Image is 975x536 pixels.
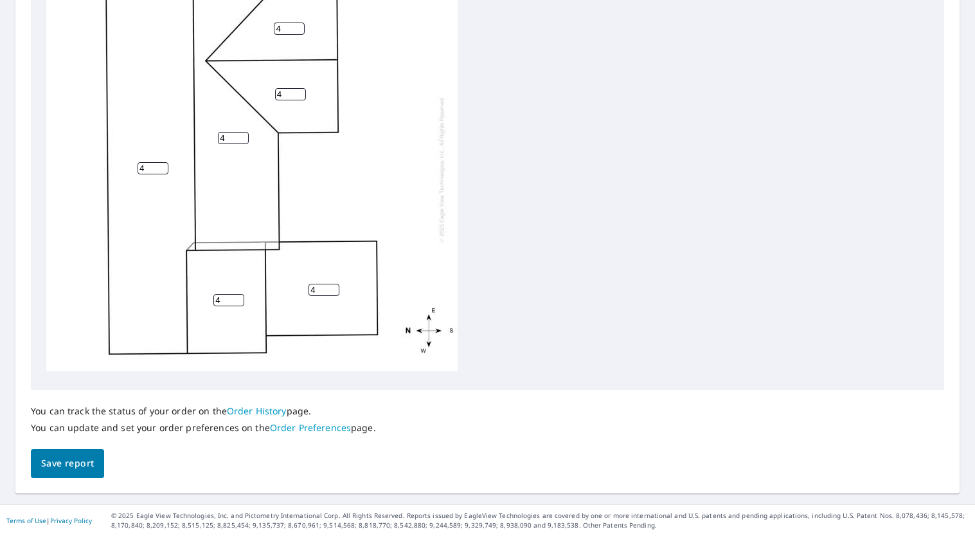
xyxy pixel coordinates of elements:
button: Save report [31,449,104,478]
a: Privacy Policy [50,516,92,525]
span: Save report [41,456,94,472]
a: Order Preferences [270,421,351,434]
p: © 2025 Eagle View Technologies, Inc. and Pictometry International Corp. All Rights Reserved. Repo... [111,511,969,530]
a: Terms of Use [6,516,46,525]
p: You can update and set your order preferences on the page. [31,422,376,434]
a: Order History [227,405,287,417]
p: | [6,517,92,524]
p: You can track the status of your order on the page. [31,405,376,417]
